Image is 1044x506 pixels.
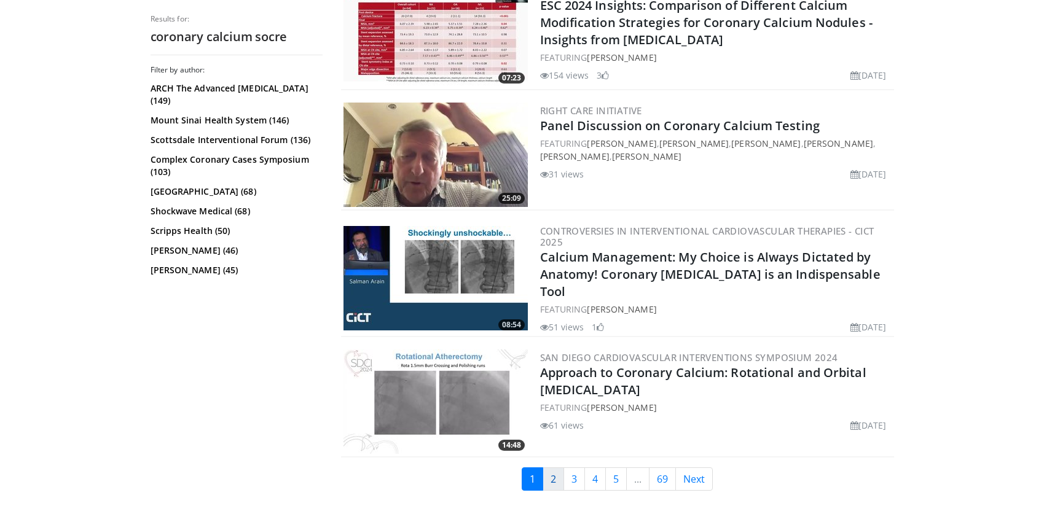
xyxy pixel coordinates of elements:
[151,154,320,178] a: Complex Coronary Cases Symposium (103)
[498,72,525,84] span: 07:23
[587,303,656,315] a: [PERSON_NAME]
[341,467,894,491] nav: Search results pages
[540,104,642,117] a: Right Care Initiative
[540,401,892,414] div: FEATURING
[850,69,887,82] li: [DATE]
[151,82,320,107] a: ARCH The Advanced [MEDICAL_DATA] (149)
[151,205,320,217] a: Shockwave Medical (68)
[343,349,528,454] a: 14:48
[731,138,801,149] a: [PERSON_NAME]
[597,69,609,82] li: 3
[151,114,320,126] a: Mount Sinai Health System (146)
[151,14,323,24] p: Results for:
[543,467,564,491] a: 2
[151,134,320,146] a: Scottsdale Interventional Forum (136)
[563,467,585,491] a: 3
[804,138,873,149] a: [PERSON_NAME]
[540,225,874,248] a: Controversies in Interventional Cardiovascular Therapies - CICT 2025
[343,103,528,207] img: 1d1635c8-0308-4e84-a079-299d30c703ce.300x170_q85_crop-smart_upscale.jpg
[540,303,892,316] div: FEATURING
[343,226,528,330] img: 9c660f7f-e986-45e4-9acc-32c337c7fc41.300x170_q85_crop-smart_upscale.jpg
[649,467,676,491] a: 69
[850,321,887,333] li: [DATE]
[151,29,323,45] h2: coronary calcium socre
[540,117,820,134] a: Panel Discussion on Coronary Calcium Testing
[343,226,528,330] a: 08:54
[522,467,543,491] a: 1
[540,321,584,333] li: 51 views
[584,467,606,491] a: 4
[850,419,887,432] li: [DATE]
[540,419,584,432] li: 61 views
[540,69,589,82] li: 154 views
[675,467,713,491] a: Next
[151,65,323,75] h3: Filter by author:
[498,319,525,330] span: 08:54
[343,103,528,207] a: 25:09
[540,249,881,300] a: Calcium Management: My Choice is Always Dictated by Anatomy! Coronary [MEDICAL_DATA] is an Indisp...
[605,467,627,491] a: 5
[540,150,610,162] a: [PERSON_NAME]
[151,185,320,198] a: [GEOGRAPHIC_DATA] (68)
[592,321,604,333] li: 1
[151,225,320,237] a: Scripps Health (50)
[659,138,729,149] a: [PERSON_NAME]
[540,351,838,364] a: San Diego Cardiovascular Interventions Symposium 2024
[850,168,887,181] li: [DATE]
[612,150,681,162] a: [PERSON_NAME]
[151,264,320,276] a: [PERSON_NAME] (45)
[498,440,525,451] span: 14:48
[540,137,892,163] div: FEATURING , , , , ,
[343,349,528,454] img: a8e44eb8-a7ba-48cd-87f4-a918b5ce25ea.300x170_q85_crop-smart_upscale.jpg
[587,138,656,149] a: [PERSON_NAME]
[540,364,866,398] a: Approach to Coronary Calcium: Rotational and Orbital [MEDICAL_DATA]
[587,52,656,63] a: [PERSON_NAME]
[587,402,656,413] a: [PERSON_NAME]
[540,51,892,64] div: FEATURING
[540,168,584,181] li: 31 views
[151,244,320,257] a: [PERSON_NAME] (46)
[498,193,525,204] span: 25:09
